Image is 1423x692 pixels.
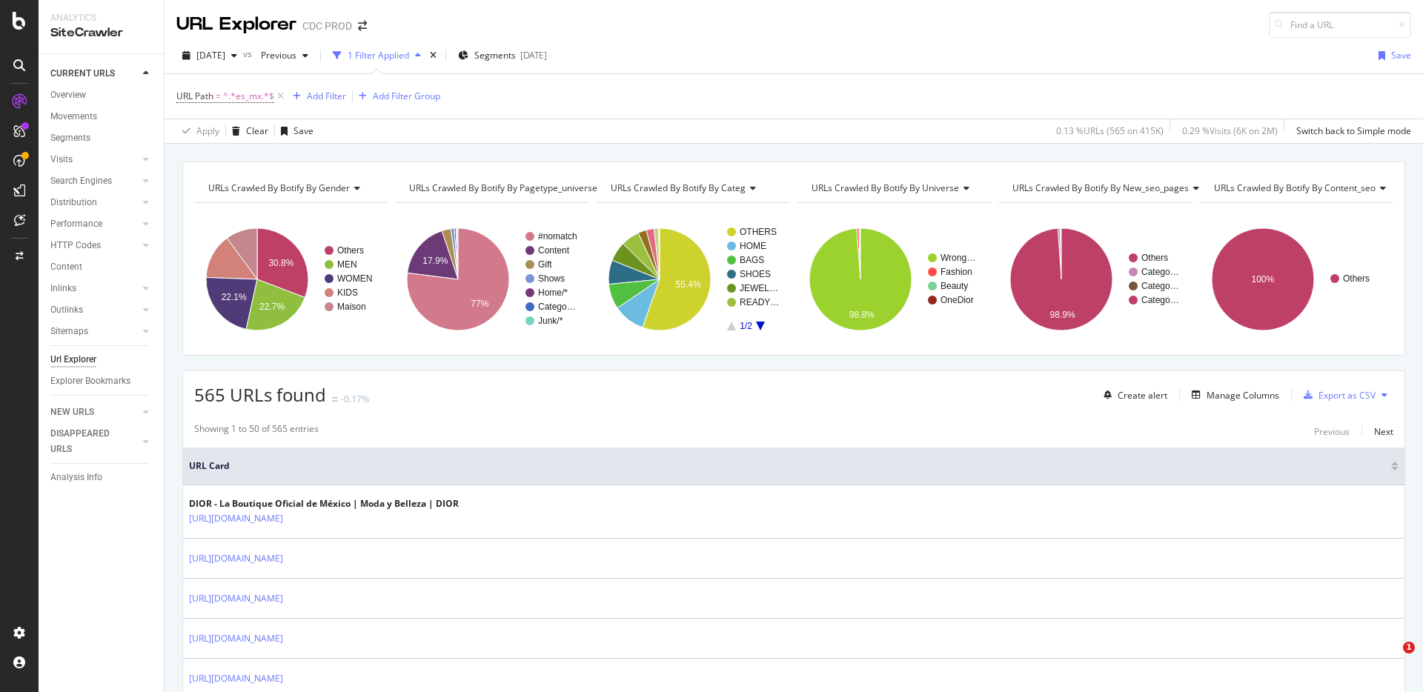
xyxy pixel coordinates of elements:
[216,90,221,102] span: =
[1296,124,1411,137] div: Switch back to Simple mode
[1374,425,1393,438] div: Next
[50,87,153,103] a: Overview
[327,44,427,67] button: 1 Filter Applied
[275,119,314,143] button: Save
[259,302,285,312] text: 22.7%
[189,591,283,606] a: [URL][DOMAIN_NAME]
[423,256,448,266] text: 17.9%
[223,86,274,107] span: ^.*es_mx.*$
[50,373,153,389] a: Explorer Bookmarks
[1056,124,1164,137] div: 0.13 % URLs ( 565 on 415K )
[50,24,152,41] div: SiteCrawler
[373,90,440,102] div: Add Filter Group
[608,176,777,200] h4: URLs Crawled By Botify By categ
[50,352,153,367] a: Url Explorer
[611,182,746,194] span: URLs Crawled By Botify By categ
[941,253,975,263] text: Wrong…
[50,216,102,232] div: Performance
[358,21,367,31] div: arrow-right-arrow-left
[797,215,989,344] svg: A chart.
[50,152,139,167] a: Visits
[50,238,139,253] a: HTTP Codes
[50,259,153,275] a: Content
[226,119,268,143] button: Clear
[348,49,409,61] div: 1 Filter Applied
[406,176,620,200] h4: URLs Crawled By Botify By pagetype_universe
[597,215,789,344] svg: A chart.
[50,470,153,485] a: Analysis Info
[812,182,959,194] span: URLs Crawled By Botify By universe
[538,231,577,242] text: #nomatch
[196,49,225,61] span: 2025 Sep. 26th
[176,12,296,37] div: URL Explorer
[176,90,213,102] span: URL Path
[50,302,83,318] div: Outlinks
[50,152,73,167] div: Visits
[1298,383,1376,407] button: Export as CSV
[50,470,102,485] div: Analysis Info
[337,302,366,312] text: Maison
[205,176,374,200] h4: URLs Crawled By Botify By gender
[675,279,700,290] text: 55.4%
[538,273,565,284] text: Shows
[1118,389,1167,402] div: Create alert
[1214,182,1376,194] span: URLs Crawled By Botify By content_seo
[50,216,139,232] a: Performance
[189,511,283,526] a: [URL][DOMAIN_NAME]
[50,173,139,189] a: Search Engines
[50,109,153,124] a: Movements
[941,295,974,305] text: OneDior
[1098,383,1167,407] button: Create alert
[1269,12,1411,38] input: Find a URL
[50,405,139,420] a: NEW URLS
[189,671,283,686] a: [URL][DOMAIN_NAME]
[740,269,771,279] text: SHOES
[337,287,358,298] text: KIDS
[194,215,386,344] div: A chart.
[50,195,97,210] div: Distribution
[50,259,82,275] div: Content
[538,302,576,312] text: Catego…
[196,124,219,137] div: Apply
[50,173,112,189] div: Search Engines
[268,258,293,268] text: 30.8%
[194,382,326,407] span: 565 URLs found
[740,321,752,331] text: 1/2
[1211,176,1398,200] h4: URLs Crawled By Botify By content_seo
[189,459,1387,473] span: URL Card
[246,124,268,137] div: Clear
[809,176,981,200] h4: URLs Crawled By Botify By universe
[243,47,255,60] span: vs
[50,130,153,146] a: Segments
[189,497,459,510] div: DIOR - La Boutique Oficial de México | Moda y Belleza | DIOR
[538,259,552,270] text: Gift
[189,631,283,646] a: [URL][DOMAIN_NAME]
[50,130,90,146] div: Segments
[50,66,139,81] a: CURRENT URLS
[208,182,350,194] span: URLs Crawled By Botify By gender
[255,49,296,61] span: Previous
[337,259,357,270] text: MEN
[395,215,587,344] svg: A chart.
[50,426,139,457] a: DISAPPEARED URLS
[222,292,247,302] text: 22.1%
[740,255,764,265] text: BAGS
[1182,124,1278,137] div: 0.29 % Visits ( 6K on 2M )
[1403,642,1415,653] span: 1
[50,405,94,420] div: NEW URLS
[520,49,547,61] div: [DATE]
[1200,215,1392,344] svg: A chart.
[50,12,152,24] div: Analytics
[50,238,101,253] div: HTTP Codes
[1374,422,1393,440] button: Next
[740,241,766,251] text: HOME
[1314,425,1350,438] div: Previous
[740,227,777,237] text: OTHERS
[337,273,372,284] text: WOMEN
[50,66,115,81] div: CURRENT URLS
[337,245,364,256] text: Others
[998,215,1190,344] svg: A chart.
